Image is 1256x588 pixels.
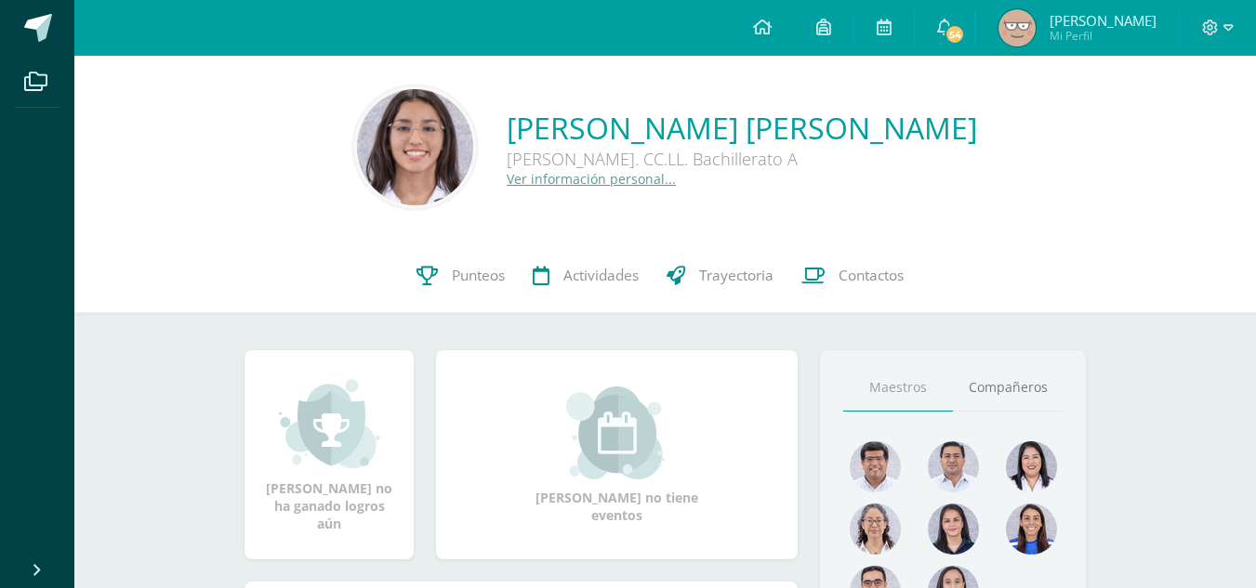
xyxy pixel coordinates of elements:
span: Contactos [839,266,904,285]
a: Punteos [403,239,519,313]
a: Trayectoria [653,239,787,313]
img: e4675fff08b758fcdb31b38b92a4b2a9.png [357,89,473,205]
img: 9a0812c6f881ddad7942b4244ed4a083.png [928,441,979,492]
a: Contactos [787,239,918,313]
span: Trayectoria [699,266,773,285]
img: 0e5799bef7dad198813e0c5f14ac62f9.png [850,503,901,555]
span: [PERSON_NAME] [1050,11,1157,30]
a: Actividades [519,239,653,313]
div: [PERSON_NAME] no ha ganado logros aún [263,377,395,532]
a: Ver información personal... [507,170,676,188]
span: Actividades [563,266,639,285]
a: Compañeros [953,364,1063,412]
a: [PERSON_NAME] [PERSON_NAME] [507,108,977,148]
div: [PERSON_NAME]. CC.LL. Bachillerato A [507,148,977,170]
img: achievement_small.png [279,377,380,470]
div: [PERSON_NAME] no tiene eventos [524,386,710,524]
span: Punteos [452,266,505,285]
img: 4fe3bb0d26eb32299d1d7e289a662db3.png [998,9,1036,46]
a: Maestros [843,364,953,412]
img: 0580b9beee8b50b4e2a2441e05bb36d6.png [1006,441,1057,492]
img: event_small.png [566,386,668,479]
img: 6bc5668d4199ea03c0854e21131151f7.png [928,503,979,555]
img: a5c04a697988ad129bdf05b8f922df21.png [1006,503,1057,555]
img: 239d5069e26d62d57e843c76e8715316.png [850,441,901,492]
span: Mi Perfil [1050,28,1157,44]
span: 54 [945,24,965,45]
